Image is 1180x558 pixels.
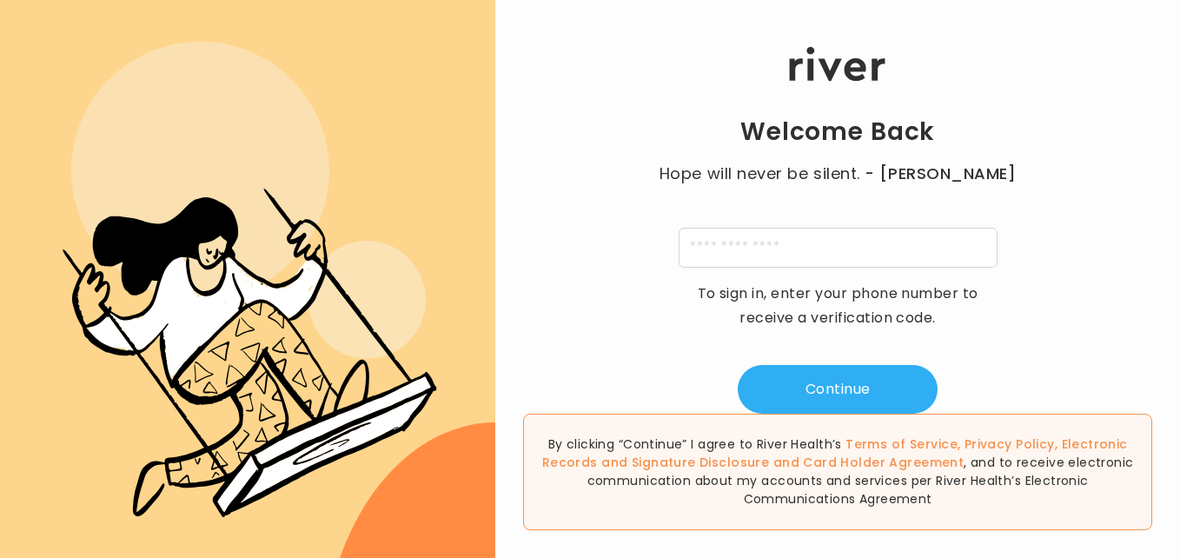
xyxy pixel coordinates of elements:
span: , , and [542,435,1128,471]
p: To sign in, enter your phone number to receive a verification code. [686,282,990,330]
a: Terms of Service [845,435,958,453]
span: , and to receive electronic communication about my accounts and services per River Health’s Elect... [587,454,1134,508]
a: Card Holder Agreement [803,454,964,471]
div: By clicking “Continue” I agree to River Health’s [523,414,1152,530]
button: Continue [738,365,938,414]
a: Electronic Records and Signature Disclosure [542,435,1128,471]
span: - [PERSON_NAME] [865,162,1016,186]
a: Privacy Policy [965,435,1055,453]
h1: Welcome Back [740,116,935,148]
p: Hope will never be silent. [642,162,1033,186]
